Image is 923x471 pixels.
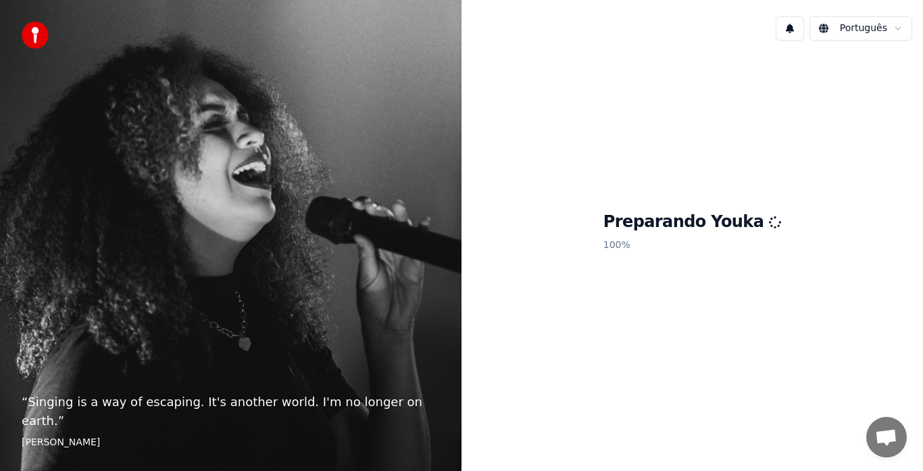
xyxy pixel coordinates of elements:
div: Bate-papo aberto [866,417,907,457]
img: youka [22,22,49,49]
p: 100 % [603,233,782,257]
p: “ Singing is a way of escaping. It's another world. I'm no longer on earth. ” [22,393,440,430]
h1: Preparando Youka [603,212,782,233]
footer: [PERSON_NAME] [22,436,440,449]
